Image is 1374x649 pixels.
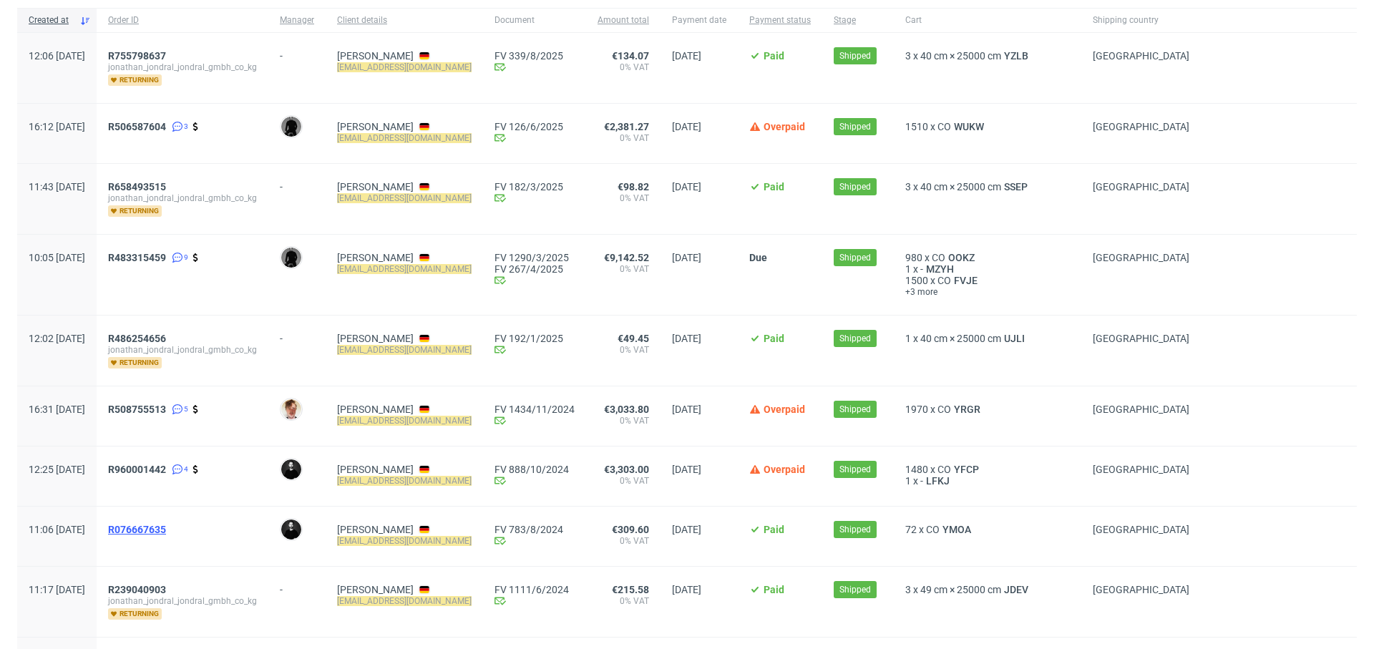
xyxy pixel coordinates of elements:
[905,286,1070,298] span: +3 more
[764,121,805,132] span: Overpaid
[1093,524,1189,535] span: [GEOGRAPHIC_DATA]
[29,524,85,535] span: 11:06 [DATE]
[905,121,1070,132] div: x
[337,464,414,475] a: [PERSON_NAME]
[905,404,1070,415] div: x
[1001,333,1028,344] a: UJLI
[937,404,951,415] span: CO
[598,62,649,73] span: 0% VAT
[337,596,472,606] mark: [EMAIL_ADDRESS][DOMAIN_NAME]
[108,205,162,217] span: returning
[337,416,472,426] mark: [EMAIL_ADDRESS][DOMAIN_NAME]
[951,464,982,475] a: YFCP
[281,248,301,268] img: Dawid Urbanowicz
[618,181,649,192] span: €98.82
[337,181,414,192] a: [PERSON_NAME]
[905,252,1070,263] div: x
[108,404,166,415] span: R508755513
[598,263,649,275] span: 0% VAT
[920,50,1001,62] span: 40 cm × 25000 cm
[1093,333,1189,344] span: [GEOGRAPHIC_DATA]
[612,584,649,595] span: €215.58
[905,524,1070,535] div: x
[945,252,978,263] span: OOKZ
[920,263,923,275] span: -
[29,252,85,263] span: 10:05 [DATE]
[1001,50,1031,62] a: YZLB
[834,14,882,26] span: Stage
[598,415,649,426] span: 0% VAT
[839,403,871,416] span: Shipped
[672,50,701,62] span: [DATE]
[184,464,188,475] span: 4
[905,333,1070,344] div: x
[494,404,575,415] a: FV 1434/11/2024
[604,252,649,263] span: €9,142.52
[1001,584,1031,595] a: JDEV
[337,62,472,72] mark: [EMAIL_ADDRESS][DOMAIN_NAME]
[672,524,701,535] span: [DATE]
[598,192,649,204] span: 0% VAT
[672,181,701,192] span: [DATE]
[337,333,414,344] a: [PERSON_NAME]
[1093,584,1189,595] span: [GEOGRAPHIC_DATA]
[937,275,951,286] span: CO
[108,121,169,132] a: R506587604
[108,357,162,369] span: returning
[29,50,85,62] span: 12:06 [DATE]
[839,583,871,596] span: Shipped
[951,121,987,132] a: WUKW
[905,252,922,263] span: 980
[604,464,649,475] span: €3,303.00
[672,404,701,415] span: [DATE]
[337,193,472,203] mark: [EMAIL_ADDRESS][DOMAIN_NAME]
[905,464,1070,475] div: x
[905,121,928,132] span: 1510
[598,595,649,607] span: 0% VAT
[337,121,414,132] a: [PERSON_NAME]
[1093,181,1189,192] span: [GEOGRAPHIC_DATA]
[108,333,166,344] span: R486254656
[1093,252,1189,263] span: [GEOGRAPHIC_DATA]
[280,578,314,595] div: -
[1093,464,1189,475] span: [GEOGRAPHIC_DATA]
[337,345,472,355] mark: [EMAIL_ADDRESS][DOMAIN_NAME]
[905,584,1070,595] div: x
[108,62,257,73] span: jonathan_jondral_jondral_gmbh_co_kg
[598,344,649,356] span: 0% VAT
[108,50,169,62] a: R755798637
[29,584,85,595] span: 11:17 [DATE]
[494,333,575,344] a: FV 192/1/2025
[598,14,649,26] span: Amount total
[618,333,649,344] span: €49.45
[951,404,983,415] a: YRGR
[598,535,649,547] span: 0% VAT
[612,524,649,535] span: €309.60
[940,524,974,535] a: YMOA
[29,181,85,192] span: 11:43 [DATE]
[1093,50,1189,62] span: [GEOGRAPHIC_DATA]
[839,332,871,345] span: Shipped
[905,14,1070,26] span: Cart
[281,399,301,419] img: Bartosz Ossowski
[108,464,166,475] span: R960001442
[839,49,871,62] span: Shipped
[108,584,166,595] span: R239040903
[1093,121,1189,132] span: [GEOGRAPHIC_DATA]
[184,404,188,415] span: 5
[169,121,188,132] a: 3
[923,263,957,275] span: MZYH
[494,464,575,475] a: FV 888/10/2024
[839,251,871,264] span: Shipped
[108,584,169,595] a: R239040903
[108,192,257,204] span: jonathan_jondral_jondral_gmbh_co_kg
[280,175,314,192] div: -
[1001,181,1030,192] a: SSEP
[29,121,85,132] span: 16:12 [DATE]
[937,121,951,132] span: CO
[108,74,162,86] span: returning
[337,476,472,486] mark: [EMAIL_ADDRESS][DOMAIN_NAME]
[1093,14,1189,26] span: Shipping country
[169,464,188,475] a: 4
